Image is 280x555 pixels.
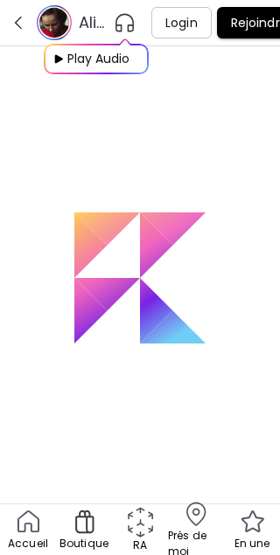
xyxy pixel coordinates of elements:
img: Play [117,29,133,55]
img: Play [44,44,66,74]
button: pauseOutline IconGradient Icon [114,9,136,37]
button: Login [151,7,212,38]
button: down [7,11,30,34]
p: Boutique [59,536,108,552]
div: animation [125,507,156,538]
h6: Alisa Sibirskaya [79,12,107,33]
p: RA [133,538,147,553]
p: Login [165,14,198,32]
p: Accueil [8,536,48,552]
img: down [10,15,26,31]
div: Play Audio [66,44,131,74]
p: En une [234,536,270,552]
a: Près de moi [168,504,224,555]
a: Boutique [56,504,112,555]
a: En une [224,504,280,555]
